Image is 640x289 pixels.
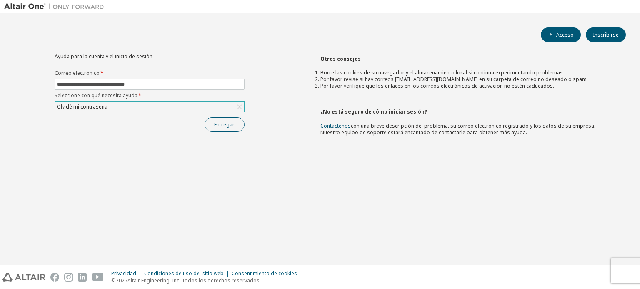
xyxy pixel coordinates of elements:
font: Borre las cookies de su navegador y el almacenamiento local si continúa experimentando problemas. [320,69,564,76]
img: linkedin.svg [78,273,87,282]
img: youtube.svg [92,273,104,282]
font: Condiciones de uso del sitio web [144,270,224,277]
font: con una breve descripción del problema, su correo electrónico registrado y los datos de su empres... [320,122,595,136]
font: Ayuda para la cuenta y el inicio de sesión [55,53,152,60]
font: Por favor verifique que los enlaces en los correos electrónicos de activación no estén caducados. [320,82,554,89]
font: 2025 [116,277,127,284]
font: Consentimiento de cookies [232,270,297,277]
font: Entregar [214,121,235,128]
img: Altair Uno [4,2,108,11]
font: Seleccione con qué necesita ayuda [55,92,137,99]
font: Otros consejos [320,55,361,62]
font: Por favor revise si hay correos [EMAIL_ADDRESS][DOMAIN_NAME] en su carpeta de correo no deseado o... [320,76,588,83]
img: facebook.svg [50,273,59,282]
img: instagram.svg [64,273,73,282]
font: Correo electrónico [55,69,100,77]
font: ¿No está seguro de cómo iniciar sesión? [320,108,427,115]
button: Acceso [541,27,581,42]
div: Olvidé mi contraseña [55,102,244,112]
a: Contáctenos [320,122,351,129]
font: Inscribirse [593,31,619,38]
font: © [111,277,116,284]
font: Altair Engineering, Inc. Todos los derechos reservados. [127,277,261,284]
img: altair_logo.svg [2,273,45,282]
button: Entregar [205,117,245,132]
font: Olvidé mi contraseña [57,103,107,110]
font: Acceso [556,31,574,38]
font: Privacidad [111,270,136,277]
button: Inscribirse [586,27,626,42]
